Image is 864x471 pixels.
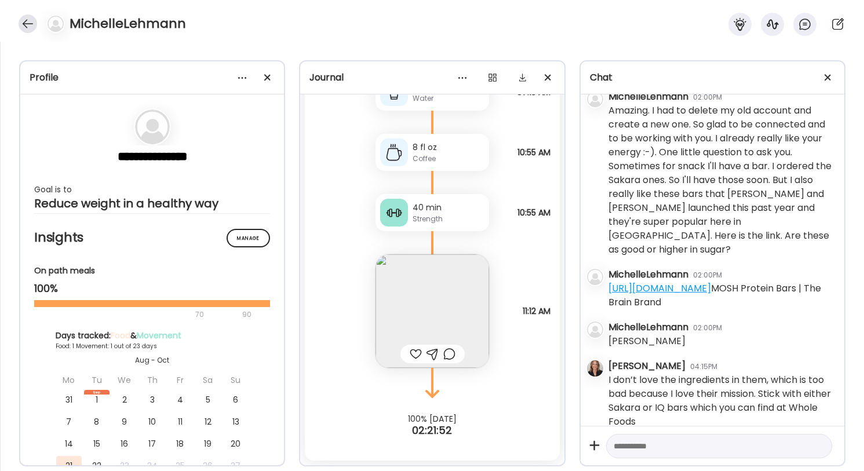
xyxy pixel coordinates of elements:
[112,390,137,410] div: 2
[84,434,110,454] div: 15
[523,306,551,316] span: 11:12 AM
[84,370,110,390] div: Tu
[56,434,82,454] div: 14
[587,91,603,107] img: bg-avatar-default.svg
[413,93,484,104] div: Water
[167,390,193,410] div: 4
[517,87,551,97] span: 07:15 AM
[608,104,835,257] div: Amazing. I had to delete my old account and create a new one. So glad to be connected and to be w...
[195,370,221,390] div: Sa
[112,412,137,432] div: 9
[608,320,688,334] div: MichelleLehmann
[300,423,564,437] div: 02:21:52
[140,370,165,390] div: Th
[112,434,137,454] div: 16
[223,434,249,454] div: 20
[195,390,221,410] div: 5
[608,373,835,429] div: I don’t love the ingredients in them, which is too bad because I love their mission. Stick with e...
[413,141,484,154] div: 8 fl oz
[70,14,186,33] h4: MichelleLehmann
[517,207,551,218] span: 10:55 AM
[30,71,275,85] div: Profile
[690,362,717,372] div: 04:15PM
[56,355,249,366] div: Aug - Oct
[376,254,489,368] img: images%2FuGs4GHY6P2h9D2gO3yt7zJo8fKt1%2FBVsXp9zCWSYfDz8NNdFV%2FNleco1Q1vdI6Fl7e6pou_240
[227,229,270,247] div: Manage
[34,265,270,277] div: On path meals
[608,90,688,104] div: MichelleLehmann
[223,370,249,390] div: Su
[413,154,484,164] div: Coffee
[608,359,686,373] div: [PERSON_NAME]
[48,16,64,32] img: bg-avatar-default.svg
[309,71,555,85] div: Journal
[587,269,603,285] img: bg-avatar-default.svg
[34,229,270,246] h2: Insights
[693,323,722,333] div: 02:00PM
[34,196,270,210] div: Reduce weight in a healthy way
[517,147,551,158] span: 10:55 AM
[137,330,181,341] span: Movement
[84,390,110,410] div: 1
[135,109,170,144] img: bg-avatar-default.svg
[34,308,239,322] div: 70
[195,412,221,432] div: 12
[413,214,484,224] div: Strength
[84,390,110,395] div: Sep
[112,370,137,390] div: We
[167,412,193,432] div: 11
[84,412,110,432] div: 8
[608,334,686,348] div: [PERSON_NAME]
[413,202,484,214] div: 40 min
[693,92,722,103] div: 02:00PM
[56,390,82,410] div: 31
[300,414,564,423] div: 100% [DATE]
[34,282,270,295] div: 100%
[56,370,82,390] div: Mo
[608,282,835,309] div: MOSH Protein Bars | The Brain Brand
[608,268,688,282] div: MichelleLehmann
[195,434,221,454] div: 19
[241,308,253,322] div: 90
[590,71,835,85] div: Chat
[587,360,603,377] img: avatars%2FOBFS3SlkXLf3tw0VcKDc4a7uuG83
[140,390,165,410] div: 3
[223,412,249,432] div: 13
[140,412,165,432] div: 10
[56,412,82,432] div: 7
[223,390,249,410] div: 6
[167,370,193,390] div: Fr
[693,270,722,280] div: 02:00PM
[56,330,249,342] div: Days tracked: &
[140,434,165,454] div: 17
[587,322,603,338] img: bg-avatar-default.svg
[167,434,193,454] div: 18
[34,182,270,196] div: Goal is to
[56,342,249,350] div: Food: 1 Movement: 1 out of 23 days
[111,330,130,341] span: Food
[608,282,711,295] a: [URL][DOMAIN_NAME]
